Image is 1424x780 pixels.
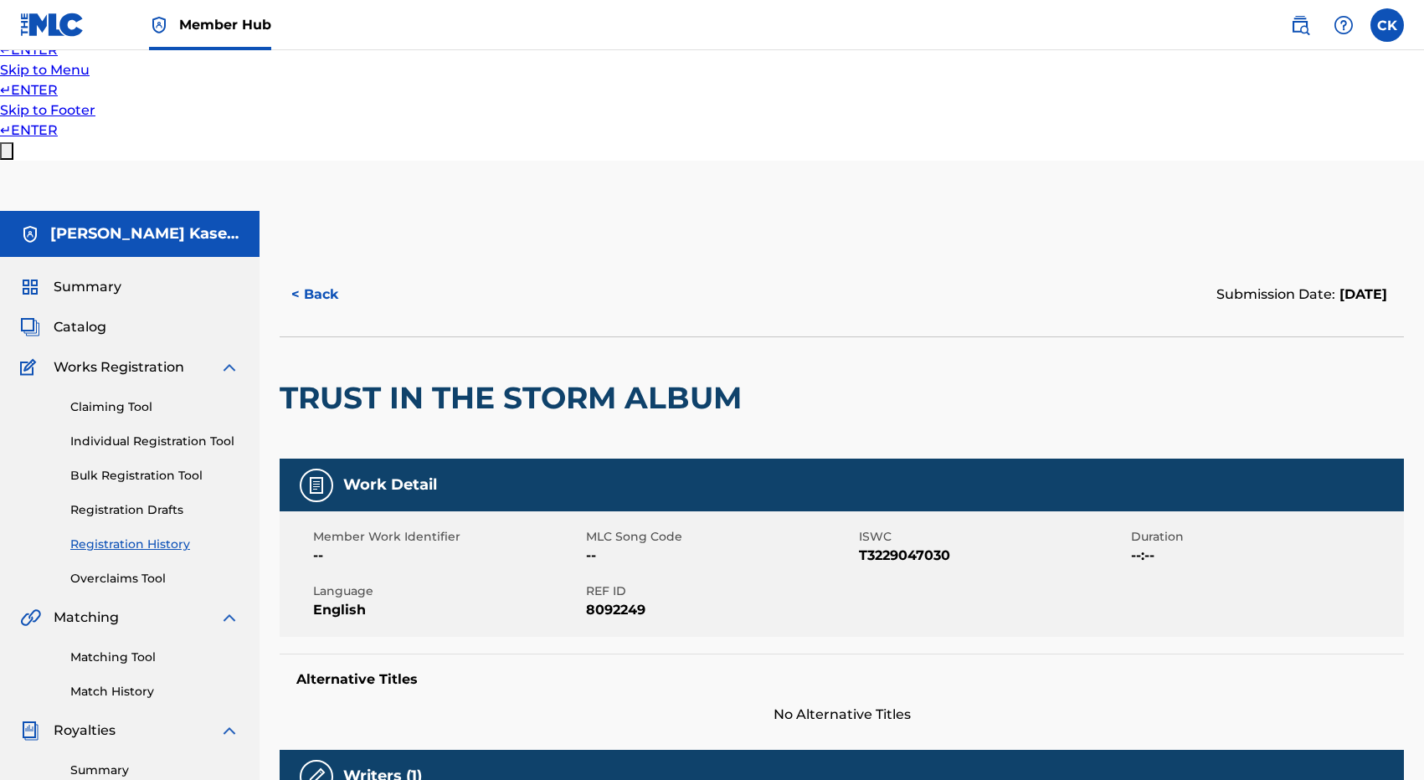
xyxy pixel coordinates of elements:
h5: Work Detail [343,475,437,495]
a: Public Search [1283,8,1317,42]
iframe: Resource Center [1377,516,1424,650]
h2: TRUST IN THE STORM ALBUM [280,379,750,417]
img: expand [219,608,239,628]
img: expand [219,357,239,377]
span: Language [313,582,582,600]
h5: Alternative Titles [296,671,1387,688]
div: Submission Date: [1216,285,1387,305]
a: Registration Drafts [70,501,239,519]
span: Summary [54,277,121,297]
span: No Alternative Titles [280,705,1404,725]
span: Matching [54,608,119,628]
span: Royalties [54,721,116,741]
img: Top Rightsholder [149,15,169,35]
img: Catalog [20,317,40,337]
img: expand [219,721,239,741]
span: T3229047030 [859,546,1128,566]
img: Matching [20,608,41,628]
a: Summary [70,762,239,779]
a: Registration History [70,536,239,553]
h5: Cedric Tshibanda Kaseba [50,224,239,244]
a: Matching Tool [70,649,239,666]
img: Works Registration [20,357,42,377]
img: help [1334,15,1354,35]
img: Work Detail [306,475,326,495]
img: Royalties [20,721,40,741]
a: Match History [70,683,239,700]
img: search [1290,15,1310,35]
span: [DATE] [1335,286,1387,302]
a: SummarySummary [20,277,121,297]
span: -- [586,546,855,566]
span: Works Registration [54,357,184,377]
span: English [313,600,582,620]
span: 8092249 [586,600,855,620]
span: Catalog [54,317,106,337]
img: Accounts [20,224,40,244]
a: Bulk Registration Tool [70,467,239,485]
span: REF ID [586,582,855,600]
button: < Back [280,274,380,316]
img: MLC Logo [20,13,85,37]
span: -- [313,546,582,566]
span: ISWC [859,528,1128,546]
img: Summary [20,277,40,297]
a: Overclaims Tool [70,570,239,588]
span: Member Work Identifier [313,528,582,546]
span: Duration [1131,528,1400,546]
a: Individual Registration Tool [70,433,239,450]
span: --:-- [1131,546,1400,566]
span: Member Hub [179,15,271,34]
a: CatalogCatalog [20,317,106,337]
div: User Menu [1370,8,1404,42]
a: Claiming Tool [70,398,239,416]
span: MLC Song Code [586,528,855,546]
div: Help [1327,8,1360,42]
